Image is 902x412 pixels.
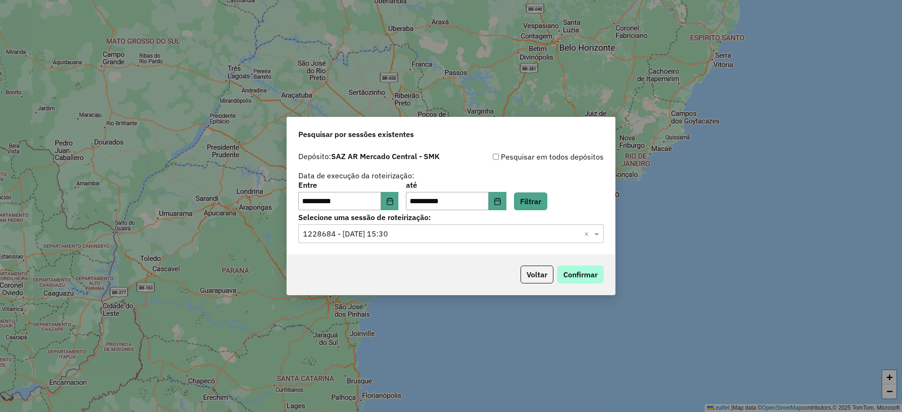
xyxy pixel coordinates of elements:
span: Pesquisar por sessões existentes [298,129,414,140]
button: Choose Date [381,192,399,211]
label: Depósito: [298,151,440,162]
button: Confirmar [557,266,604,283]
label: Data de execução da roteirização: [298,170,414,181]
button: Voltar [521,266,553,283]
div: Pesquisar em todos depósitos [451,151,604,162]
label: até [406,179,506,191]
button: Choose Date [489,192,506,211]
label: Entre [298,179,398,191]
span: Clear all [584,228,592,239]
label: Selecione uma sessão de roteirização: [298,212,604,223]
button: Filtrar [514,192,547,210]
strong: SAZ AR Mercado Central - SMK [331,152,440,161]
